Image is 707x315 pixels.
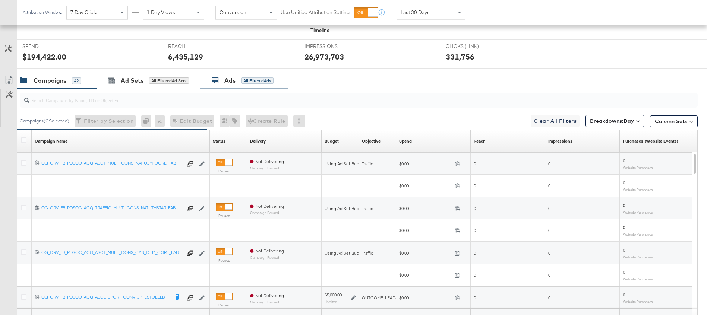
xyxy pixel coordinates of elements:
sub: Website Purchases [623,232,653,236]
span: Traffic [362,206,373,211]
span: Not Delivering [255,293,284,298]
span: $0.00 [399,206,452,211]
a: The number of people your ad was served to. [474,138,486,144]
div: Impressions [548,138,572,144]
span: 0 [474,183,476,188]
button: Clear All Filters [531,115,580,127]
div: $5,000.00 [325,292,342,298]
a: OG_ORV_FB_PDSOC_ACQ_ASCT_MULTI_CONS_CAN_OEM_CORE_FAB [41,249,182,257]
span: $0.00 [399,227,452,233]
span: 0 [548,295,550,300]
sub: Campaign Paused [250,166,284,170]
a: The number of times a purchase was made tracked by your Custom Audience pixel on your website aft... [623,138,678,144]
div: Campaigns [34,76,66,85]
div: Objective [362,138,381,144]
span: 7 Day Clicks [70,9,99,16]
label: Use Unified Attribution Setting: [281,9,351,16]
span: 0 [623,158,625,163]
span: 0 [474,250,476,256]
span: Not Delivering [255,159,284,164]
span: REACH [168,43,224,50]
sub: Campaign Paused [250,211,284,215]
span: $0.00 [399,272,452,278]
div: Ad Sets [121,76,143,85]
span: 0 [623,247,625,253]
b: Day [624,118,634,124]
button: Column Sets [650,115,698,127]
div: Delivery [250,138,266,144]
span: 0 [474,295,476,300]
sub: Campaign Paused [250,255,284,260]
div: OG_ORV_FB_PDSOC_ACQ_ASCL_SPORT_CONV_...PTESTCELLB [41,294,169,300]
span: CLICKS (LINK) [446,43,502,50]
span: 0 [548,206,550,211]
div: Budget [325,138,339,144]
sub: Lifetime [325,299,337,304]
div: OG_ORV_FB_PDSOC_ACQ_ASCT_MULTI_CONS_NATIO...M_CORE_FAB [41,160,182,166]
span: Last 30 Days [401,9,430,16]
div: Using Ad Set Budget [325,161,366,167]
label: Paused [216,169,233,174]
div: Using Ad Set Budget [325,250,366,256]
div: All Filtered Ads [241,77,274,84]
span: Traffic [362,161,373,166]
div: 0 [141,115,155,127]
div: 331,756 [446,51,474,62]
span: 0 [623,203,625,208]
a: The total amount spent to date. [399,138,412,144]
sub: Website Purchases [623,210,653,214]
label: Paused [216,303,233,308]
div: Campaign Name [35,138,67,144]
sub: Website Purchases [623,165,653,170]
a: Reflects the ability of your Ad Campaign to achieve delivery based on ad states, schedule and bud... [250,138,266,144]
a: The number of times your ad was served. On mobile apps an ad is counted as served the first time ... [548,138,572,144]
span: 0 [548,161,550,166]
span: Conversion [220,9,246,16]
label: Paused [216,258,233,263]
span: $0.00 [399,295,452,300]
a: OG_ORV_FB_PDSOC_ACQ_ASCT_MULTI_CONS_NATIO...M_CORE_FAB [41,160,182,168]
span: 0 [623,292,625,297]
span: OUTCOME_LEADS [362,295,398,300]
span: 1 Day Views [147,9,175,16]
span: 0 [474,272,476,278]
a: Your campaign name. [35,138,67,144]
span: SPEND [22,43,78,50]
a: The maximum amount you're willing to spend on your ads, on average each day or over the lifetime ... [325,138,339,144]
div: Using Ad Set Budget [325,206,366,211]
div: Timeline [310,27,329,34]
div: Ads [224,76,236,85]
a: Your campaign's objective. [362,138,381,144]
span: 0 [623,269,625,275]
span: $0.00 [399,161,452,166]
a: OG_ORV_FB_PDSOC_ACQ_TRAFFIC_MULTI_CONS_NATI...THSTAR_FAB [41,205,182,212]
input: Search Campaigns by Name, ID or Objective [29,90,635,104]
div: OG_ORV_FB_PDSOC_ACQ_TRAFFIC_MULTI_CONS_NATI...THSTAR_FAB [41,205,182,211]
div: 6,435,129 [168,51,203,62]
div: Purchases (Website Events) [623,138,678,144]
sub: Website Purchases [623,277,653,281]
sub: Campaign Paused [250,300,284,304]
span: 0 [548,183,550,188]
span: 0 [474,227,476,233]
sub: Website Purchases [623,299,653,304]
div: All Filtered Ad Sets [149,77,189,84]
div: Status [213,138,225,144]
div: OG_ORV_FB_PDSOC_ACQ_ASCT_MULTI_CONS_CAN_OEM_CORE_FAB [41,249,182,255]
div: Spend [399,138,412,144]
div: 42 [72,77,81,84]
label: Paused [216,213,233,218]
span: 0 [623,225,625,230]
span: IMPRESSIONS [304,43,360,50]
span: Breakdowns: [590,117,634,125]
sub: Website Purchases [623,187,653,192]
span: 0 [548,227,550,233]
span: 0 [474,206,476,211]
span: $0.00 [399,183,452,188]
div: $194,422.00 [22,51,66,62]
a: Shows the current state of your Ad Campaign. [213,138,225,144]
a: OG_ORV_FB_PDSOC_ACQ_ASCL_SPORT_CONV_...PTESTCELLB [41,294,169,302]
span: 0 [548,272,550,278]
span: 0 [548,250,550,256]
span: 0 [623,180,625,185]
